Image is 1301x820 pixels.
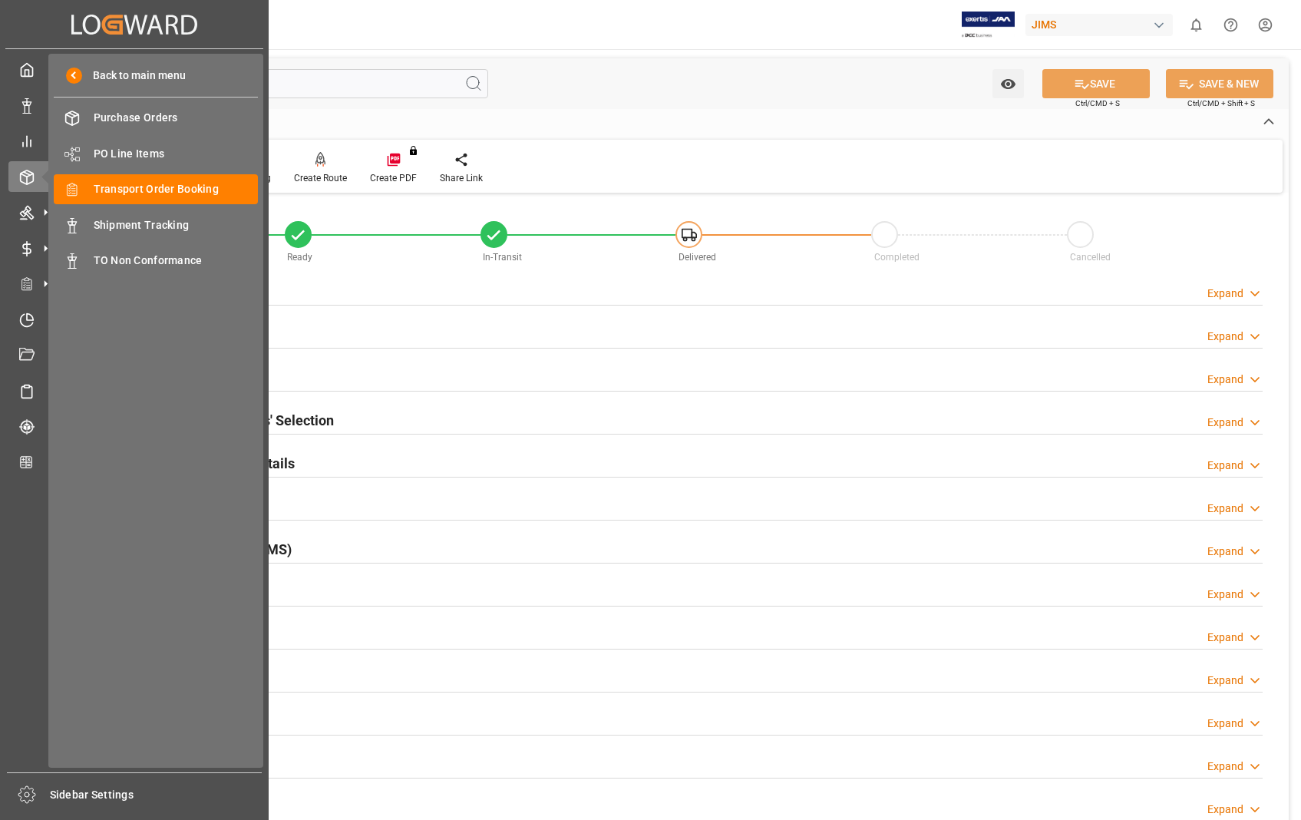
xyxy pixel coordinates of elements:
[94,146,259,162] span: PO Line Items
[94,181,259,197] span: Transport Order Booking
[8,412,260,441] a: Tracking Shipment
[8,55,260,84] a: My Cockpit
[874,252,920,263] span: Completed
[294,171,347,185] div: Create Route
[1207,329,1243,345] div: Expand
[1207,286,1243,302] div: Expand
[8,340,260,370] a: Document Management
[8,304,260,334] a: Timeslot Management V2
[1207,759,1243,775] div: Expand
[54,138,258,168] a: PO Line Items
[992,69,1024,98] button: open menu
[50,787,263,803] span: Sidebar Settings
[1207,716,1243,732] div: Expand
[483,252,522,263] span: In-Transit
[1207,544,1243,560] div: Expand
[1207,802,1243,818] div: Expand
[1207,630,1243,646] div: Expand
[8,447,260,477] a: CO2 Calculator
[94,217,259,233] span: Shipment Tracking
[679,252,716,263] span: Delivered
[1207,673,1243,689] div: Expand
[1207,372,1243,388] div: Expand
[8,90,260,120] a: Data Management
[54,174,258,204] a: Transport Order Booking
[54,246,258,276] a: TO Non Conformance
[287,252,312,263] span: Ready
[94,110,259,126] span: Purchase Orders
[440,171,483,185] div: Share Link
[82,68,186,84] span: Back to main menu
[71,69,488,98] input: Search Fields
[1207,415,1243,431] div: Expand
[1025,10,1179,39] button: JIMS
[1070,252,1111,263] span: Cancelled
[1075,98,1120,109] span: Ctrl/CMD + S
[94,253,259,269] span: TO Non Conformance
[962,12,1015,38] img: Exertis%20JAM%20-%20Email%20Logo.jpg_1722504956.jpg
[1042,69,1150,98] button: SAVE
[1207,501,1243,517] div: Expand
[54,210,258,240] a: Shipment Tracking
[54,103,258,133] a: Purchase Orders
[8,126,260,156] a: My Reports
[1166,69,1273,98] button: SAVE & NEW
[1025,14,1173,36] div: JIMS
[1213,8,1248,42] button: Help Center
[1187,98,1255,109] span: Ctrl/CMD + Shift + S
[1179,8,1213,42] button: show 0 new notifications
[1207,458,1243,474] div: Expand
[8,375,260,405] a: Sailing Schedules
[1207,587,1243,603] div: Expand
